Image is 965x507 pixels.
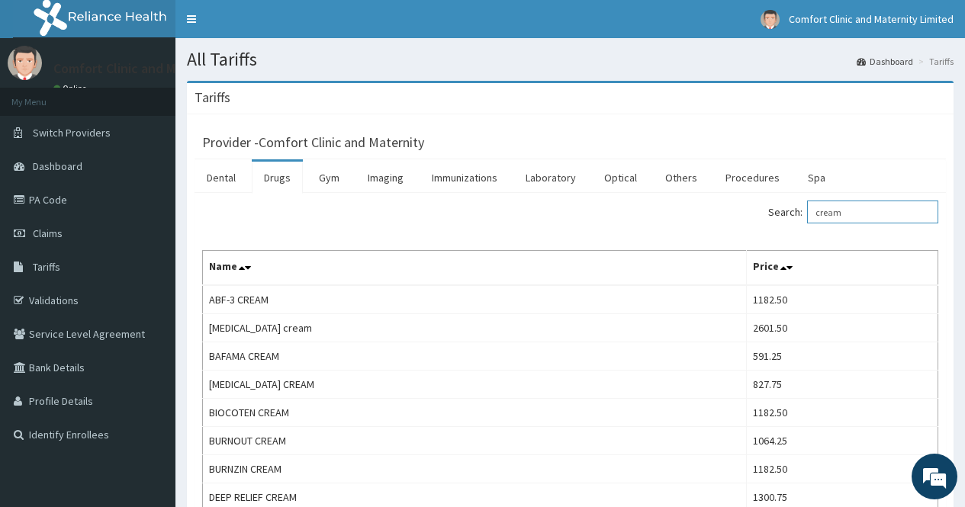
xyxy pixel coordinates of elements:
span: Dashboard [33,159,82,173]
a: Procedures [713,162,792,194]
div: Chat with us now [79,85,256,105]
a: Dental [195,162,248,194]
span: We're online! [88,155,211,309]
textarea: Type your message and hit 'Enter' [8,342,291,395]
span: Switch Providers [33,126,111,140]
img: User Image [761,10,780,29]
td: 1182.50 [746,285,938,314]
td: BAFAMA CREAM [203,342,747,371]
td: [MEDICAL_DATA] CREAM [203,371,747,399]
td: 1064.25 [746,427,938,455]
td: 591.25 [746,342,938,371]
a: Immunizations [420,162,510,194]
th: Name [203,251,747,286]
img: d_794563401_company_1708531726252_794563401 [28,76,62,114]
li: Tariffs [915,55,954,68]
label: Search: [768,201,938,223]
td: BURNOUT CREAM [203,427,747,455]
td: 2601.50 [746,314,938,342]
a: Drugs [252,162,303,194]
span: Tariffs [33,260,60,274]
a: Optical [592,162,649,194]
a: Laboratory [513,162,588,194]
h1: All Tariffs [187,50,954,69]
th: Price [746,251,938,286]
a: Gym [307,162,352,194]
img: User Image [8,46,42,80]
h3: Tariffs [195,91,230,104]
td: BURNZIN CREAM [203,455,747,483]
td: ABF-3 CREAM [203,285,747,314]
a: Others [653,162,709,194]
td: [MEDICAL_DATA] cream [203,314,747,342]
td: 1182.50 [746,399,938,427]
a: Online [53,83,90,94]
a: Imaging [355,162,416,194]
p: Comfort Clinic and Maternity Limited [53,62,272,75]
div: Minimize live chat window [250,8,287,44]
input: Search: [807,201,938,223]
span: Claims [33,226,63,240]
a: Dashboard [857,55,913,68]
td: 1182.50 [746,455,938,483]
a: Spa [796,162,838,194]
td: 827.75 [746,371,938,399]
h3: Provider - Comfort Clinic and Maternity [202,136,424,149]
td: BIOCOTEN CREAM [203,399,747,427]
span: Comfort Clinic and Maternity Limited [789,12,954,26]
